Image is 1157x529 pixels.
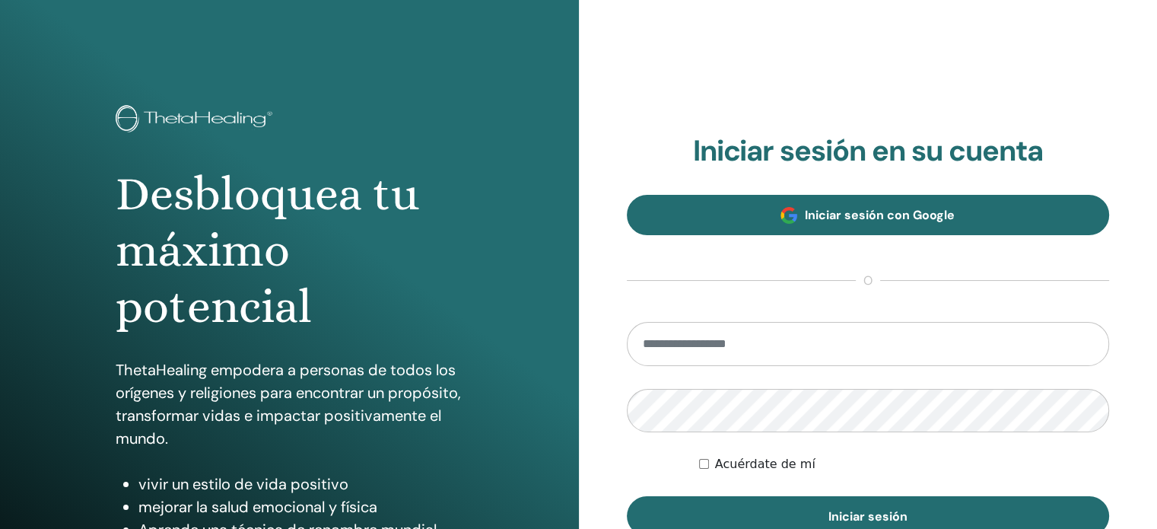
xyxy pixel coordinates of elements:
[138,474,348,494] font: vivir un estilo de vida positivo
[692,132,1043,170] font: Iniciar sesión en su cuenta
[699,455,1109,473] div: Mantenerme autenticado indefinidamente o hasta que cierre sesión manualmente
[116,360,461,448] font: ThetaHealing empodera a personas de todos los orígenes y religiones para encontrar un propósito, ...
[828,508,907,524] font: Iniciar sesión
[116,167,419,334] font: Desbloquea tu máximo potencial
[138,497,377,517] font: mejorar la salud emocional y física
[863,272,873,288] font: o
[805,207,955,223] font: Iniciar sesión con Google
[627,195,1110,235] a: Iniciar sesión con Google
[715,457,815,471] font: Acuérdate de mí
